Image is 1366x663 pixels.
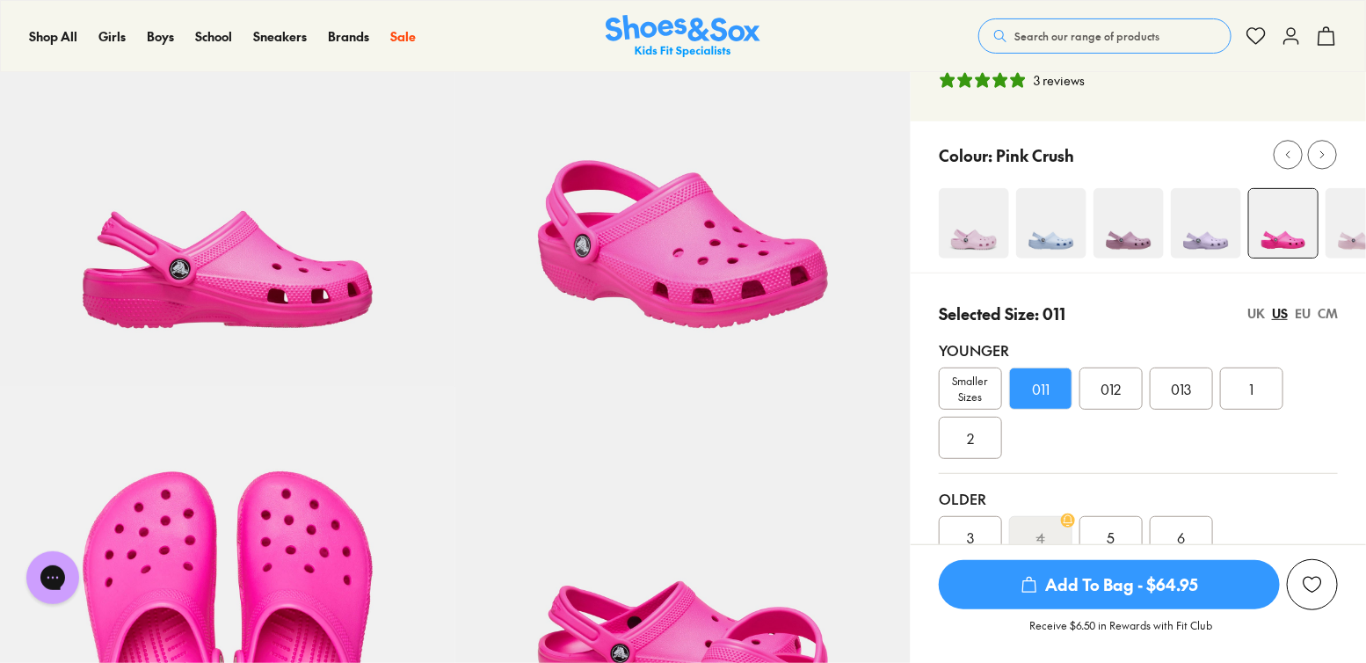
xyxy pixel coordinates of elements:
img: 4-502830_1 [1249,189,1318,258]
a: Shoes & Sox [606,15,760,58]
span: 1 [1249,378,1253,399]
span: Search our range of products [1014,28,1159,44]
span: Girls [98,27,126,45]
img: SNS_Logo_Responsive.svg [606,15,760,58]
s: 4 [1036,527,1045,548]
a: Sale [390,27,416,46]
a: School [195,27,232,46]
div: UK [1247,304,1265,323]
a: Boys [147,27,174,46]
span: 5 [1107,527,1115,548]
span: 013 [1171,378,1191,399]
span: Shop All [29,27,77,45]
div: EU [1295,304,1311,323]
div: 3 reviews [1034,71,1085,90]
span: Boys [147,27,174,45]
div: US [1272,304,1288,323]
button: Search our range of products [978,18,1232,54]
div: Older [939,488,1338,509]
iframe: Gorgias live chat messenger [18,545,88,610]
span: Brands [328,27,369,45]
img: 4-527493_1 [1016,188,1086,259]
p: Colour: [939,143,992,167]
a: Shop All [29,27,77,46]
img: 4-464490_1 [939,188,1009,259]
p: Pink Crush [996,143,1074,167]
a: Girls [98,27,126,46]
span: 012 [1101,378,1121,399]
a: Sneakers [253,27,307,46]
div: CM [1318,304,1338,323]
a: Brands [328,27,369,46]
span: 3 [967,527,974,548]
span: Add To Bag - $64.95 [939,560,1280,609]
span: Sale [390,27,416,45]
span: Smaller Sizes [940,373,1001,404]
span: 011 [1032,378,1050,399]
p: Receive $6.50 in Rewards with Fit Club [1029,617,1212,649]
span: 2 [967,427,974,448]
img: 4-495048_1 [1171,188,1241,259]
p: Selected Size: 011 [939,302,1065,325]
span: School [195,27,232,45]
button: 5 stars, 3 ratings [939,71,1085,90]
button: Add To Bag - $64.95 [939,559,1280,610]
span: 6 [1177,527,1185,548]
span: Sneakers [253,27,307,45]
img: 4-538788_1 [1094,188,1164,259]
div: Younger [939,339,1338,361]
button: Add to Wishlist [1287,559,1338,610]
